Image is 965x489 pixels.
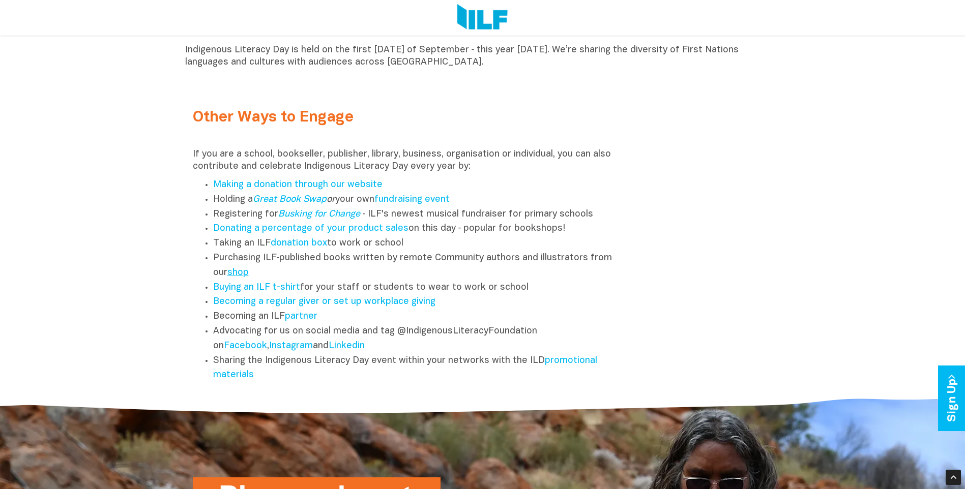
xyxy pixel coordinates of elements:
[224,342,267,350] a: Facebook
[457,4,508,32] img: Logo
[213,222,624,236] li: on this day ‑ popular for bookshops!
[253,195,327,204] a: Great Book Swap
[946,470,961,485] div: Scroll Back to Top
[213,283,300,292] a: Buying an ILF t-shirt
[213,224,408,233] a: Donating a percentage of your product sales
[213,281,624,295] li: for your staff or students to wear to work or school
[329,342,365,350] a: Linkedin
[227,268,249,277] a: shop
[278,210,360,219] a: Busking for Change
[269,342,313,350] a: Instagram
[213,324,624,354] li: Advocating for us on social media and tag @IndigenousLiteracyFoundation on , and
[213,193,624,207] li: Holding a your own
[374,195,450,204] a: fundraising event
[193,148,624,173] p: If you are a school, bookseller, publisher, library, business, organisation or individual, you ca...
[193,109,624,126] h2: Other Ways to Engage
[285,312,317,321] a: partner
[185,44,780,69] p: Indigenous Literacy Day is held on the first [DATE] of September ‑ this year [DATE]. We’re sharin...
[213,297,435,306] a: Becoming a regular giver or set up workplace giving
[213,180,383,189] a: Making a donation through our website
[213,310,624,324] li: Becoming an ILF
[213,354,624,383] li: Sharing the Indigenous Literacy Day event within your networks with the ILD
[271,239,327,248] a: donation box
[213,236,624,251] li: Taking an ILF to work or school
[213,207,624,222] li: Registering for ‑ ILF's newest musical fundraiser for primary schools
[213,251,624,281] li: Purchasing ILF‑published books written by remote Community authors and illustrators from our
[253,195,335,204] em: or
